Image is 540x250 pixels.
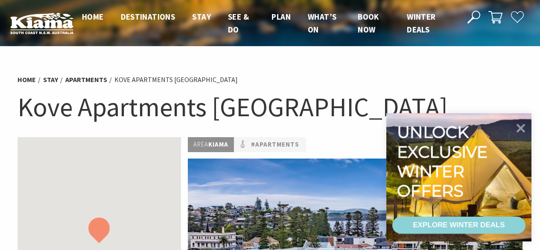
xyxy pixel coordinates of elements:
li: Kove Apartments [GEOGRAPHIC_DATA] [114,74,238,85]
span: Destinations [121,12,175,22]
span: See & Do [228,12,249,35]
a: EXPLORE WINTER DEALS [392,217,525,234]
span: Home [82,12,104,22]
span: Area [193,140,208,148]
a: #Apartments [251,139,299,150]
nav: Main Menu [73,10,458,36]
div: Unlock exclusive winter offers [397,123,491,200]
img: Kiama Logo [10,12,73,34]
a: Home [18,75,36,84]
span: Stay [192,12,211,22]
span: Book now [358,12,379,35]
p: Kiama [188,137,234,152]
span: Winter Deals [407,12,435,35]
h1: Kove Apartments [GEOGRAPHIC_DATA] [18,90,523,124]
a: Apartments [65,75,107,84]
span: Plan [271,12,291,22]
div: EXPLORE WINTER DEALS [413,217,505,234]
span: What’s On [308,12,336,35]
a: Stay [43,75,58,84]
